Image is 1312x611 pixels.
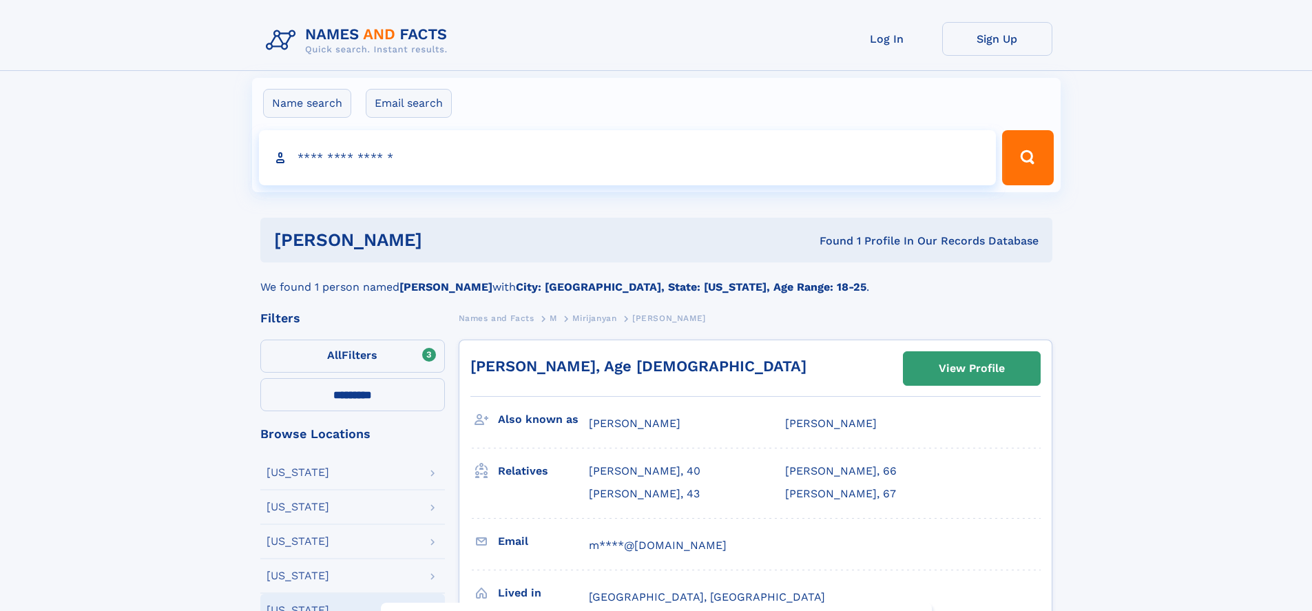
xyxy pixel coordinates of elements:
[550,313,557,323] span: M
[259,130,997,185] input: search input
[267,570,329,581] div: [US_STATE]
[1002,130,1053,185] button: Search Button
[399,280,492,293] b: [PERSON_NAME]
[260,22,459,59] img: Logo Names and Facts
[498,530,589,553] h3: Email
[267,467,329,478] div: [US_STATE]
[498,459,589,483] h3: Relatives
[904,352,1040,385] a: View Profile
[260,312,445,324] div: Filters
[589,464,700,479] a: [PERSON_NAME], 40
[589,486,700,501] a: [PERSON_NAME], 43
[267,536,329,547] div: [US_STATE]
[589,417,680,430] span: [PERSON_NAME]
[572,313,616,323] span: Mirijanyan
[516,280,866,293] b: City: [GEOGRAPHIC_DATA], State: [US_STATE], Age Range: 18-25
[572,309,616,327] a: Mirijanyan
[785,417,877,430] span: [PERSON_NAME]
[785,464,897,479] a: [PERSON_NAME], 66
[260,428,445,440] div: Browse Locations
[498,408,589,431] h3: Also known as
[832,22,942,56] a: Log In
[459,309,534,327] a: Names and Facts
[498,581,589,605] h3: Lived in
[366,89,452,118] label: Email search
[632,313,706,323] span: [PERSON_NAME]
[785,486,896,501] a: [PERSON_NAME], 67
[260,262,1052,296] div: We found 1 person named with .
[939,353,1005,384] div: View Profile
[589,590,825,603] span: [GEOGRAPHIC_DATA], [GEOGRAPHIC_DATA]
[260,340,445,373] label: Filters
[470,358,806,375] a: [PERSON_NAME], Age [DEMOGRAPHIC_DATA]
[621,234,1039,249] div: Found 1 Profile In Our Records Database
[942,22,1052,56] a: Sign Up
[327,349,342,362] span: All
[267,501,329,512] div: [US_STATE]
[550,309,557,327] a: M
[263,89,351,118] label: Name search
[274,231,621,249] h1: [PERSON_NAME]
